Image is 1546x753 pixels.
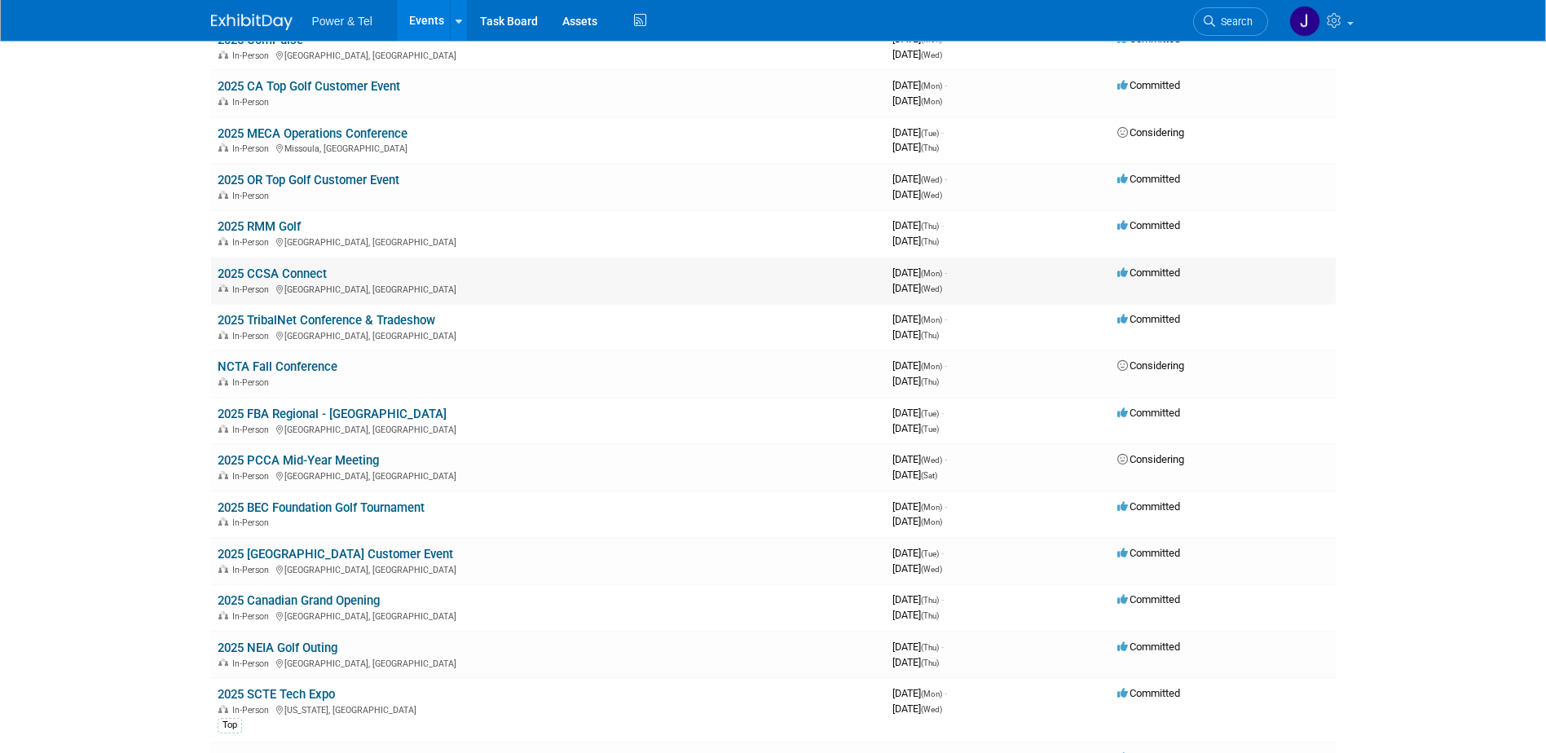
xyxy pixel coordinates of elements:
[921,425,939,434] span: (Tue)
[1117,79,1180,91] span: Committed
[921,549,939,558] span: (Tue)
[218,328,879,341] div: [GEOGRAPHIC_DATA], [GEOGRAPHIC_DATA]
[921,643,939,652] span: (Thu)
[218,705,228,713] img: In-Person Event
[232,237,274,248] span: In-Person
[218,282,879,295] div: [GEOGRAPHIC_DATA], [GEOGRAPHIC_DATA]
[232,143,274,154] span: In-Person
[921,284,942,293] span: (Wed)
[921,143,939,152] span: (Thu)
[218,97,228,105] img: In-Person Event
[892,126,944,139] span: [DATE]
[218,51,228,59] img: In-Person Event
[921,517,942,526] span: (Mon)
[921,611,939,620] span: (Thu)
[218,266,327,281] a: 2025 CCSA Connect
[218,237,228,245] img: In-Person Event
[218,425,228,433] img: In-Person Event
[921,191,942,200] span: (Wed)
[892,656,939,668] span: [DATE]
[218,471,228,479] img: In-Person Event
[921,362,942,371] span: (Mon)
[941,641,944,653] span: -
[232,284,274,295] span: In-Person
[1117,407,1180,419] span: Committed
[232,565,274,575] span: In-Person
[892,313,947,325] span: [DATE]
[218,173,399,187] a: 2025 OR Top Golf Customer Event
[1117,126,1184,139] span: Considering
[892,469,937,481] span: [DATE]
[941,407,944,419] span: -
[232,425,274,435] span: In-Person
[921,596,939,605] span: (Thu)
[218,609,879,622] div: [GEOGRAPHIC_DATA], [GEOGRAPHIC_DATA]
[945,359,947,372] span: -
[218,656,879,669] div: [GEOGRAPHIC_DATA], [GEOGRAPHIC_DATA]
[218,547,453,561] a: 2025 [GEOGRAPHIC_DATA] Customer Event
[218,143,228,152] img: In-Person Event
[921,269,942,278] span: (Mon)
[232,705,274,716] span: In-Person
[218,562,879,575] div: [GEOGRAPHIC_DATA], [GEOGRAPHIC_DATA]
[1215,15,1253,28] span: Search
[945,500,947,513] span: -
[218,422,879,435] div: [GEOGRAPHIC_DATA], [GEOGRAPHIC_DATA]
[892,282,942,294] span: [DATE]
[945,79,947,91] span: -
[218,331,228,339] img: In-Person Event
[892,547,944,559] span: [DATE]
[921,175,942,184] span: (Wed)
[218,658,228,667] img: In-Person Event
[892,235,939,247] span: [DATE]
[218,469,879,482] div: [GEOGRAPHIC_DATA], [GEOGRAPHIC_DATA]
[218,565,228,573] img: In-Person Event
[921,456,942,465] span: (Wed)
[921,97,942,106] span: (Mon)
[1117,359,1184,372] span: Considering
[945,313,947,325] span: -
[892,562,942,575] span: [DATE]
[892,79,947,91] span: [DATE]
[1117,33,1180,45] span: Committed
[218,191,228,199] img: In-Person Event
[945,266,947,279] span: -
[312,15,372,28] span: Power & Tel
[232,191,274,201] span: In-Person
[892,328,939,341] span: [DATE]
[892,515,942,527] span: [DATE]
[892,375,939,387] span: [DATE]
[232,471,274,482] span: In-Person
[921,503,942,512] span: (Mon)
[945,33,947,45] span: -
[945,453,947,465] span: -
[218,235,879,248] div: [GEOGRAPHIC_DATA], [GEOGRAPHIC_DATA]
[941,547,944,559] span: -
[218,141,879,154] div: Missoula, [GEOGRAPHIC_DATA]
[921,565,942,574] span: (Wed)
[892,188,942,200] span: [DATE]
[218,48,879,61] div: [GEOGRAPHIC_DATA], [GEOGRAPHIC_DATA]
[945,687,947,699] span: -
[921,81,942,90] span: (Mon)
[232,51,274,61] span: In-Person
[1117,641,1180,653] span: Committed
[892,687,947,699] span: [DATE]
[892,593,944,605] span: [DATE]
[892,33,947,45] span: [DATE]
[921,129,939,138] span: (Tue)
[218,79,400,94] a: 2025 CA Top Golf Customer Event
[941,219,944,231] span: -
[921,705,942,714] span: (Wed)
[218,641,337,655] a: 2025 NEIA Golf Outing
[218,517,228,526] img: In-Person Event
[892,141,939,153] span: [DATE]
[892,266,947,279] span: [DATE]
[941,593,944,605] span: -
[941,126,944,139] span: -
[211,14,293,30] img: ExhibitDay
[218,377,228,385] img: In-Person Event
[921,35,942,44] span: (Mon)
[892,500,947,513] span: [DATE]
[218,33,303,47] a: 2025 ComPulse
